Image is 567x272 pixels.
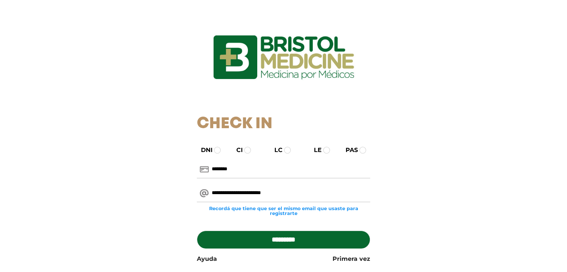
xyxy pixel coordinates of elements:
img: logo_ingresarbristol.jpg [183,9,384,106]
a: Primera vez [333,254,370,263]
label: DNI [194,146,212,155]
label: CI [230,146,243,155]
small: Recordá que tiene que ser el mismo email que usaste para registrarte [197,206,370,216]
h1: Check In [197,115,370,133]
a: Ayuda [197,254,217,263]
label: PAS [339,146,358,155]
label: LE [307,146,322,155]
label: LC [268,146,283,155]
